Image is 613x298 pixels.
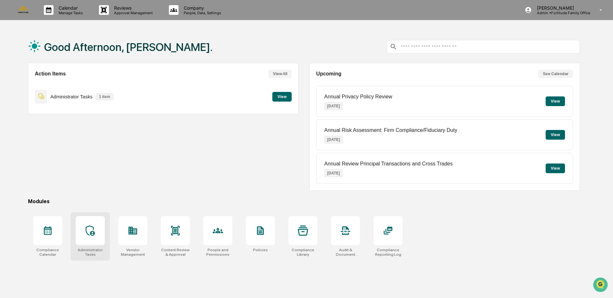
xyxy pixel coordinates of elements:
[324,127,457,133] p: Annual Risk Assessment: Firm Compliance/Fiduciary Duty
[109,5,156,11] p: Reviews
[54,5,86,11] p: Calendar
[33,248,62,257] div: Compliance Calendar
[4,91,43,103] a: 🔎Data Lookup
[324,161,452,167] p: Annual Review Principal Transactions and Cross Trades
[50,94,92,99] p: Administrator Tasks
[22,49,106,56] div: Start new chat
[538,70,573,78] button: See Calendar
[532,5,590,11] p: [PERSON_NAME]
[331,248,360,257] div: Audit & Document Logs
[268,70,292,78] button: View All
[54,11,86,15] p: Manage Tasks
[22,56,82,61] div: We're available if you need us!
[96,93,113,100] p: 1 item
[288,248,317,257] div: Compliance Library
[35,71,66,77] h2: Action Items
[13,81,42,88] span: Preclearance
[45,109,78,114] a: Powered byPylon
[17,29,106,36] input: Clear
[109,11,156,15] p: Approval Management
[532,11,590,15] p: Admin • Fortitude Family Office
[6,94,12,99] div: 🔎
[64,109,78,114] span: Pylon
[6,14,117,24] p: How can we help?
[44,79,83,90] a: 🗄️Attestations
[13,94,41,100] span: Data Lookup
[546,164,565,173] button: View
[324,94,392,100] p: Annual Privacy Policy Review
[28,198,580,204] div: Modules
[118,248,147,257] div: Vendor Management
[546,130,565,140] button: View
[76,248,105,257] div: Administrator Tasks
[15,6,31,14] img: logo
[592,277,610,294] iframe: Open customer support
[324,169,343,177] p: [DATE]
[47,82,52,87] div: 🗄️
[53,81,80,88] span: Attestations
[324,136,343,144] p: [DATE]
[324,102,343,110] p: [DATE]
[44,41,213,54] h1: Good Afternoon, [PERSON_NAME].
[179,11,224,15] p: People, Data, Settings
[203,248,232,257] div: People and Permissions
[110,51,117,59] button: Start new chat
[253,248,268,252] div: Policies
[161,248,190,257] div: Content Review & Approval
[374,248,403,257] div: Compliance Reporting Log
[272,93,292,99] a: View
[316,71,341,77] h2: Upcoming
[272,92,292,102] button: View
[6,82,12,87] div: 🖐️
[6,49,18,61] img: 1746055101610-c473b297-6a78-478c-a979-82029cc54cd1
[546,96,565,106] button: View
[179,5,224,11] p: Company
[4,79,44,90] a: 🖐️Preclearance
